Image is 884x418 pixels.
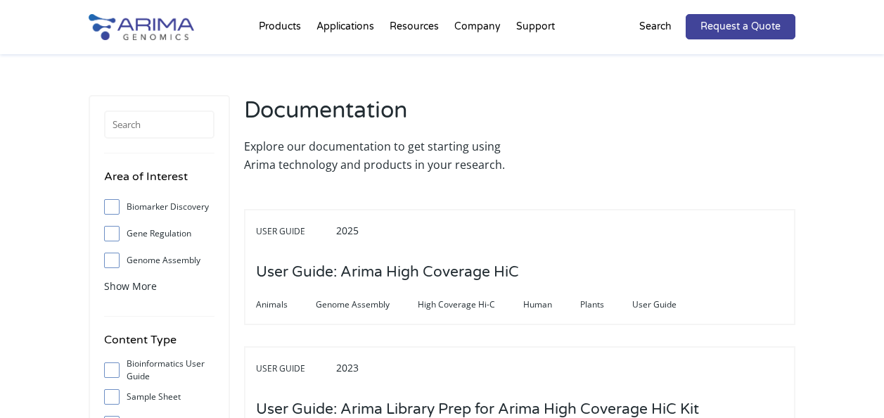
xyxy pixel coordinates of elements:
span: 2025 [336,224,359,237]
h3: User Guide: Arima High Coverage HiC [256,251,519,294]
span: Human [523,296,580,313]
span: Animals [256,296,316,313]
p: Search [639,18,672,36]
label: Sample Sheet [104,386,214,407]
span: Plants [580,296,632,313]
a: User Guide: Arima Library Prep for Arima High Coverage HiC Kit [256,402,699,417]
img: Arima-Genomics-logo [89,14,194,40]
span: High Coverage Hi-C [418,296,523,313]
label: Biomarker Discovery [104,196,214,217]
h4: Content Type [104,331,214,360]
input: Search [104,110,214,139]
h4: Area of Interest [104,167,214,196]
a: User Guide: Arima High Coverage HiC [256,265,519,280]
span: User Guide [256,223,333,240]
label: Genome Assembly [104,250,214,271]
span: Show More [104,279,157,293]
span: User Guide [632,296,705,313]
label: Bioinformatics User Guide [104,360,214,381]
p: Explore our documentation to get starting using Arima technology and products in your research. [244,137,513,174]
label: Gene Regulation [104,223,214,244]
span: User Guide [256,360,333,377]
span: 2023 [336,361,359,374]
span: Genome Assembly [316,296,418,313]
a: Request a Quote [686,14,795,39]
h2: Documentation [244,95,513,137]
